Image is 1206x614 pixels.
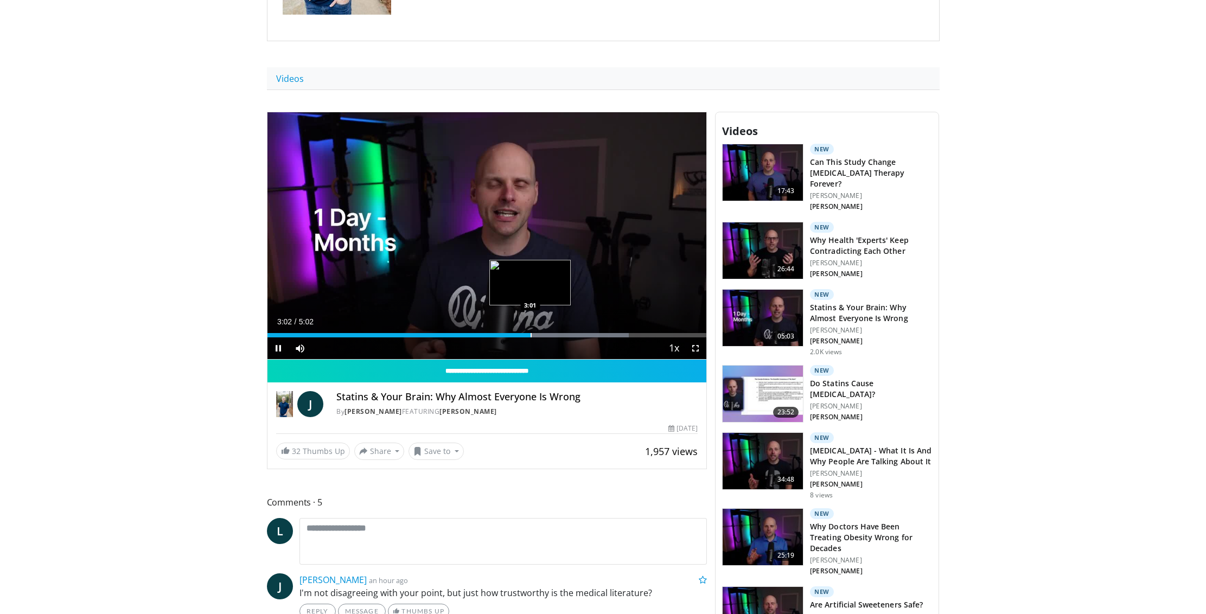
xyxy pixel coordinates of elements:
[267,573,293,599] a: J
[267,67,313,90] a: Videos
[810,289,834,300] p: New
[810,326,932,335] p: [PERSON_NAME]
[645,445,698,458] span: 1,957 views
[663,337,685,359] button: Playback Rate
[289,337,311,359] button: Mute
[299,317,314,326] span: 5:02
[297,391,323,417] a: J
[267,112,707,360] video-js: Video Player
[267,337,289,359] button: Pause
[810,445,932,467] h3: [MEDICAL_DATA] - What It Is And Why People Are Talking About It
[810,469,932,478] p: [PERSON_NAME]
[810,491,833,500] p: 8 views
[344,407,402,416] a: [PERSON_NAME]
[810,259,932,267] p: [PERSON_NAME]
[336,407,698,417] div: By FEATURING
[299,574,367,586] a: [PERSON_NAME]
[668,424,698,433] div: [DATE]
[810,365,834,376] p: New
[722,508,932,578] a: 25:19 New Why Doctors Have Been Treating Obesity Wrong for Decades [PERSON_NAME] [PERSON_NAME]
[810,202,932,211] p: [PERSON_NAME]
[773,474,799,485] span: 34:48
[722,289,932,356] a: 05:03 New Statins & Your Brain: Why Almost Everyone Is Wrong [PERSON_NAME] [PERSON_NAME] 2.0K views
[810,191,932,200] p: [PERSON_NAME]
[810,337,932,346] p: [PERSON_NAME]
[722,222,932,280] a: 26:44 New Why Health 'Experts' Keep Contradicting Each Other [PERSON_NAME] [PERSON_NAME]
[773,331,799,342] span: 05:03
[276,443,350,459] a: 32 Thumbs Up
[277,317,292,326] span: 3:02
[810,157,932,189] h3: Can This Study Change [MEDICAL_DATA] Therapy Forever?
[810,599,923,610] h3: Are Artificial Sweeteners Safe?
[810,402,932,411] p: [PERSON_NAME]
[810,567,932,575] p: [PERSON_NAME]
[810,222,834,233] p: New
[723,366,803,422] img: b62dbd0b-b5c9-428a-aa0f-a579d1e517e6.150x105_q85_crop-smart_upscale.jpg
[489,260,571,305] img: image.jpeg
[267,495,707,509] span: Comments 5
[722,365,932,424] a: 23:52 New Do Statins Cause [MEDICAL_DATA]? [PERSON_NAME] [PERSON_NAME]
[810,521,932,554] h3: Why Doctors Have Been Treating Obesity Wrong for Decades
[810,432,834,443] p: New
[722,432,932,500] a: 34:48 New [MEDICAL_DATA] - What It Is And Why People Are Talking About It [PERSON_NAME] [PERSON_N...
[685,337,706,359] button: Fullscreen
[810,413,932,421] p: [PERSON_NAME]
[722,144,932,213] a: 17:43 New Can This Study Change [MEDICAL_DATA] Therapy Forever? [PERSON_NAME] [PERSON_NAME]
[439,407,497,416] a: [PERSON_NAME]
[773,264,799,274] span: 26:44
[299,586,707,599] p: I'm not disagreeing with your point, but just how trustworthy is the medical literature?
[336,391,698,403] h4: Statins & Your Brain: Why Almost Everyone Is Wrong
[723,509,803,565] img: f42326bd-7fe8-45e5-8464-9cfd657eea18.150x105_q85_crop-smart_upscale.jpg
[810,270,932,278] p: [PERSON_NAME]
[810,144,834,155] p: New
[295,317,297,326] span: /
[723,290,803,346] img: e01795a5-0aef-47d7-a7e2-59ad43adc391.150x105_q85_crop-smart_upscale.jpg
[723,144,803,201] img: cfe0949b-523d-46c9-96b1-b04131bb7568.150x105_q85_crop-smart_upscale.jpg
[292,446,301,456] span: 32
[773,407,799,418] span: 23:52
[810,302,932,324] h3: Statins & Your Brain: Why Almost Everyone Is Wrong
[722,124,758,138] span: Videos
[267,333,707,337] div: Progress Bar
[773,186,799,196] span: 17:43
[773,550,799,561] span: 25:19
[276,391,293,417] img: Dr. Jordan Rennicke
[810,508,834,519] p: New
[354,443,405,460] button: Share
[810,480,932,489] p: [PERSON_NAME]
[810,235,932,257] h3: Why Health 'Experts' Keep Contradicting Each Other
[810,348,842,356] p: 2.0K views
[723,433,803,489] img: 225f8d8a-0583-4226-9955-3bcbff329397.150x105_q85_crop-smart_upscale.jpg
[810,586,834,597] p: New
[810,556,932,565] p: [PERSON_NAME]
[369,575,408,585] small: an hour ago
[267,518,293,544] a: L
[810,378,932,400] h3: Do Statins Cause [MEDICAL_DATA]?
[723,222,803,279] img: 76ecb511-6cfa-40aa-a418-151bd896ab5d.150x105_q85_crop-smart_upscale.jpg
[409,443,464,460] button: Save to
